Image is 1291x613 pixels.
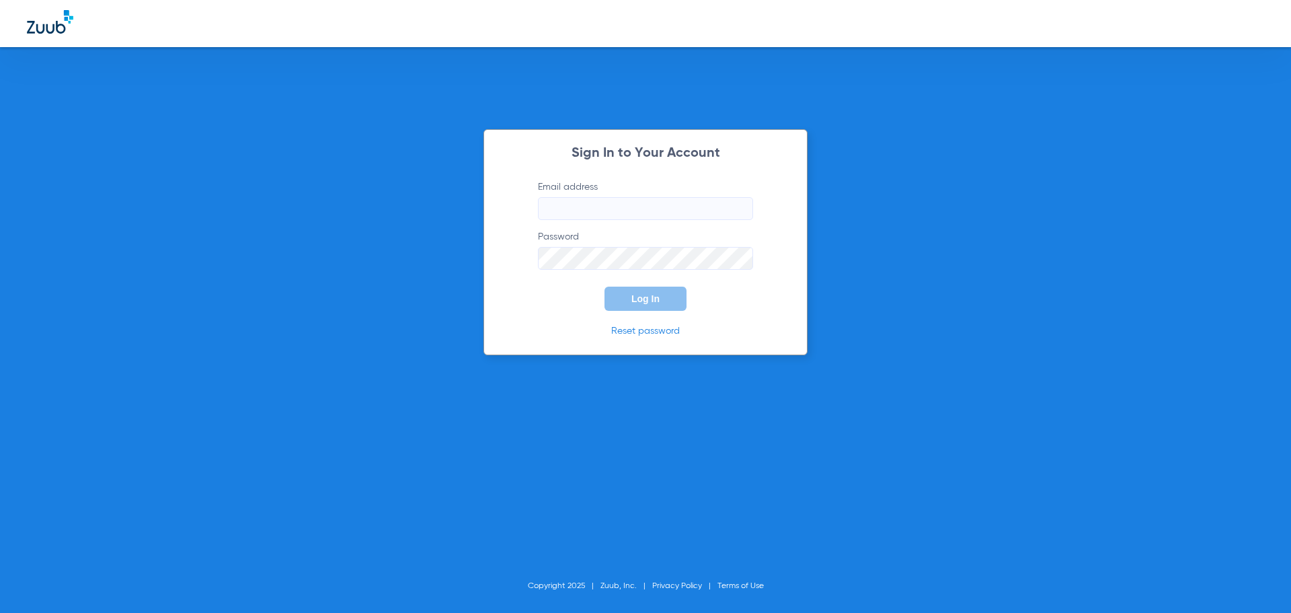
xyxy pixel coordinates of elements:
h2: Sign In to Your Account [518,147,773,160]
a: Reset password [611,326,680,336]
button: Log In [604,287,687,311]
a: Privacy Policy [652,582,702,590]
img: Zuub Logo [27,10,73,34]
span: Log In [631,293,660,304]
li: Zuub, Inc. [600,579,652,593]
label: Password [538,230,753,270]
a: Terms of Use [717,582,764,590]
input: Email address [538,197,753,220]
label: Email address [538,180,753,220]
input: Password [538,247,753,270]
li: Copyright 2025 [528,579,600,593]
